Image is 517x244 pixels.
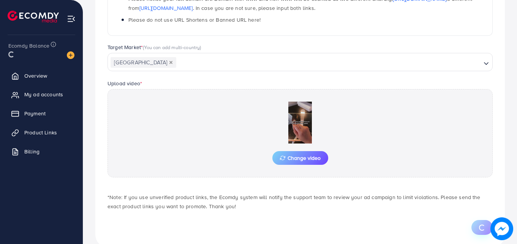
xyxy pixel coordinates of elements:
[169,61,173,64] button: Deselect Pakistan
[6,106,77,121] a: Payment
[6,144,77,159] a: Billing
[108,80,142,87] label: Upload video
[111,57,176,68] span: [GEOGRAPHIC_DATA]
[8,11,59,22] img: logo
[490,217,513,240] img: image
[272,151,328,165] button: Change video
[67,51,74,59] img: image
[143,44,201,51] span: (You can add multi-country)
[24,91,63,98] span: My ad accounts
[24,148,40,155] span: Billing
[24,129,57,136] span: Product Links
[108,193,493,211] p: *Note: If you use unverified product links, the Ecomdy system will notify the support team to rev...
[67,14,76,23] img: menu
[177,57,481,69] input: Search for option
[139,4,193,12] a: [URL][DOMAIN_NAME]
[6,125,77,140] a: Product Links
[6,68,77,83] a: Overview
[24,110,46,117] span: Payment
[262,102,338,144] img: Preview Image
[108,53,493,71] div: Search for option
[280,155,321,161] span: Change video
[6,87,77,102] a: My ad accounts
[8,42,49,49] span: Ecomdy Balance
[24,72,47,80] span: Overview
[128,16,261,24] span: Please do not use URL Shortens or Banned URL here!
[108,43,201,51] label: Target Market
